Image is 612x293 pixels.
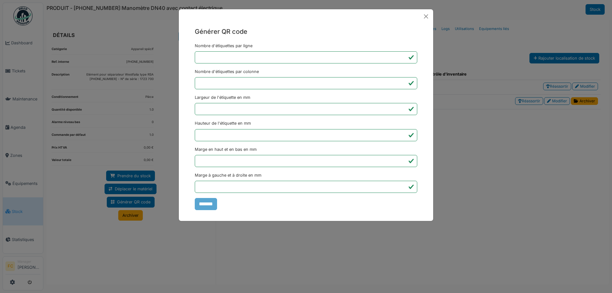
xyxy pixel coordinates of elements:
label: Marge en haut et en bas en mm [195,146,257,152]
label: Largeur de l'étiquette en mm [195,94,250,100]
label: Hauteur de l'étiquette en mm [195,120,251,126]
h5: Générer QR code [195,27,417,36]
button: Close [421,12,431,21]
label: Nombre d'étiquettes par colonne [195,69,259,75]
label: Marge à gauche et à droite en mm [195,172,261,178]
label: Nombre d'étiquettes par ligne [195,43,252,49]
